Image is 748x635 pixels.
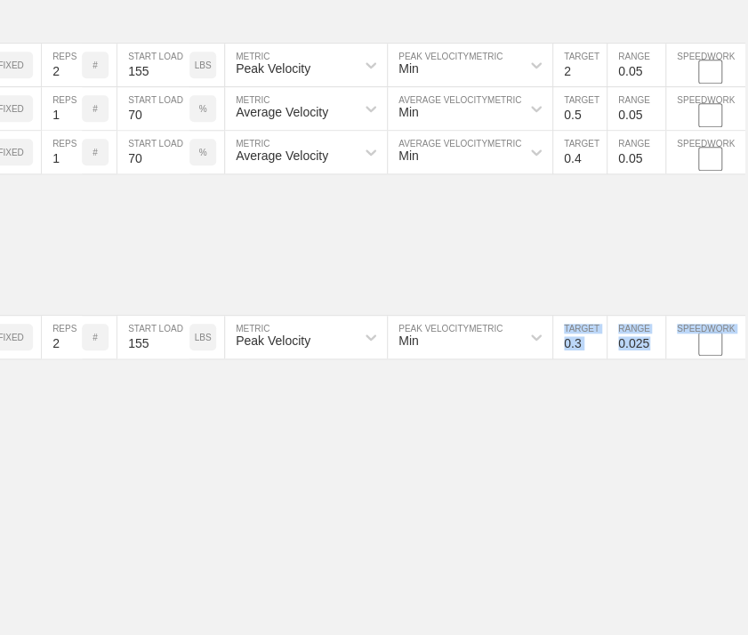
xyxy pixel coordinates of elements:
p: LBS [195,333,212,342]
div: Peak Velocity [236,334,310,348]
p: # [92,60,98,70]
div: Peak Velocity [236,61,310,76]
div: Min [398,61,419,76]
input: Any [117,316,189,358]
p: LBS [195,60,212,70]
p: # [92,333,98,342]
p: # [92,148,98,157]
div: Average Velocity [236,149,328,163]
input: Any [117,131,189,173]
div: Average Velocity [236,105,328,119]
input: Any [117,44,189,86]
iframe: Chat Widget [659,550,748,635]
input: Any [117,87,189,130]
p: % [199,148,207,157]
div: Min [398,149,419,163]
div: Min [398,105,419,119]
p: # [92,104,98,114]
div: Min [398,334,419,348]
p: % [199,104,207,114]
